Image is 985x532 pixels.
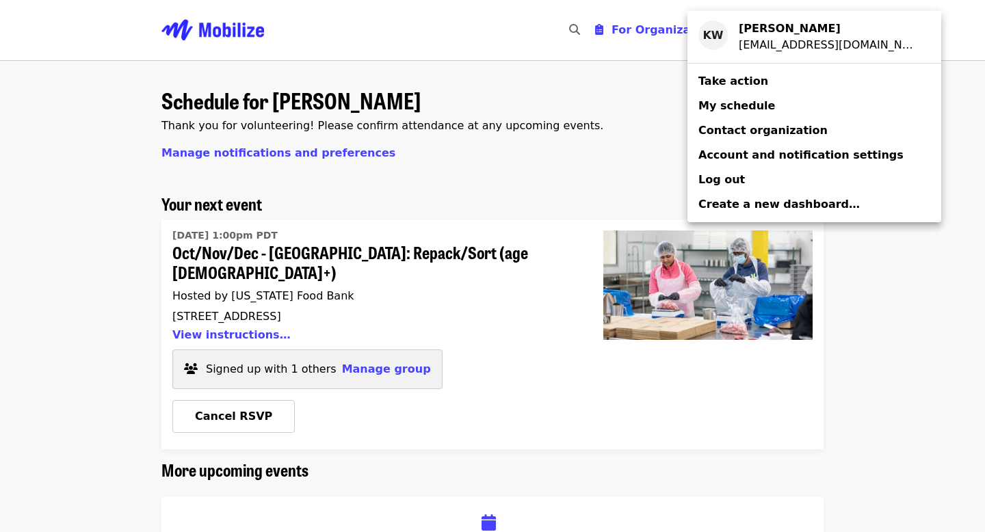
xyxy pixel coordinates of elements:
[739,21,919,37] div: Karole Wilson
[698,75,768,88] span: Take action
[739,37,919,53] div: karolewilson5@gmail.com
[687,168,941,192] a: Log out
[698,124,828,137] span: Contact organization
[739,22,841,35] strong: [PERSON_NAME]
[698,198,860,211] span: Create a new dashboard…
[698,173,745,186] span: Log out
[698,148,904,161] span: Account and notification settings
[687,94,941,118] a: My schedule
[687,192,941,217] a: Create a new dashboard…
[687,69,941,94] a: Take action
[687,118,941,143] a: Contact organization
[698,99,775,112] span: My schedule
[687,16,941,57] a: KW[PERSON_NAME][EMAIL_ADDRESS][DOMAIN_NAME]
[687,143,941,168] a: Account and notification settings
[698,21,728,50] div: KW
